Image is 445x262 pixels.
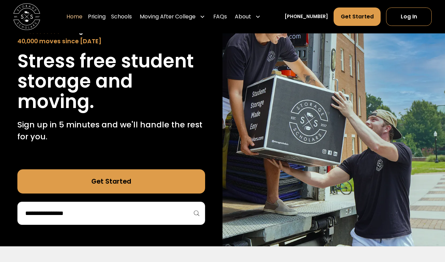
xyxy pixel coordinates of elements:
a: Log In [386,8,432,26]
a: Home [66,7,82,26]
div: 40,000 moves since [DATE] [17,37,205,46]
div: Moving After College [137,7,208,26]
h1: Stress free student storage and moving. [17,51,205,112]
a: Get Started [334,8,381,26]
a: FAQs [213,7,227,26]
div: About [232,7,263,26]
a: [PHONE_NUMBER] [285,13,328,20]
div: Moving After College [140,13,196,21]
a: Get Started [17,169,205,194]
a: Schools [111,7,132,26]
a: Pricing [88,7,106,26]
img: Storage Scholars main logo [13,3,40,30]
p: Sign up in 5 minutes and we'll handle the rest for you. [17,119,205,143]
div: About [235,13,251,21]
